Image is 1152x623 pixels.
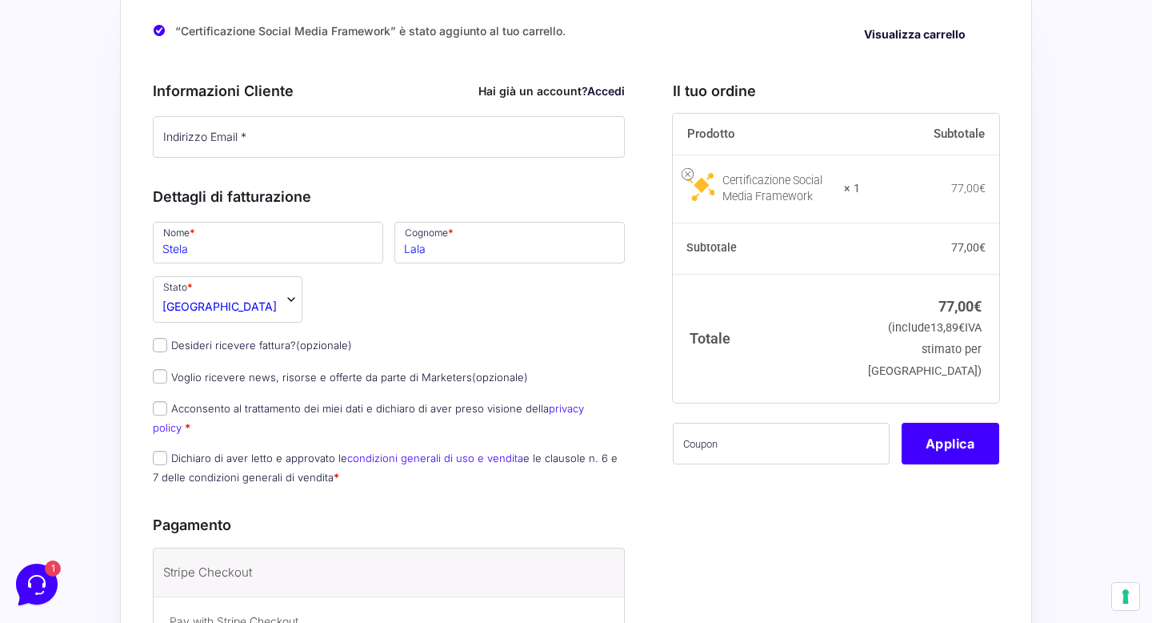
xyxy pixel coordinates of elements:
button: Home [13,476,111,512]
bdi: 77,00 [951,241,986,254]
span: (opzionale) [472,371,528,384]
span: Trova una risposta [26,202,125,215]
input: Nome * [153,222,383,263]
img: Certificazione Social Media Framework [686,173,714,201]
input: Acconsento al trattamento dei miei dati e dichiaro di aver preso visione dellaprivacy policy * [153,401,167,416]
input: Voglio ricevere news, risorse e offerte da parte di Marketers(opzionale) [153,369,167,384]
a: Apri Centro Assistenza [170,202,294,215]
th: Subtotale [860,114,999,155]
span: Inizia una conversazione [104,147,236,160]
h3: Dettagli di fatturazione [153,186,625,207]
h3: Il tuo ordine [673,80,999,102]
abbr: obbligatorio [334,471,339,484]
button: Aiuto [209,476,307,512]
button: Le tue preferenze relative al consenso per le tecnologie di tracciamento [1112,583,1139,610]
a: Visualizza carrello [853,22,977,47]
abbr: obbligatorio [185,421,190,434]
div: Hai già un account? [478,82,625,99]
input: Cerca un articolo... [36,236,262,252]
label: Stripe Checkout [163,561,569,585]
th: Prodotto [673,114,861,155]
bdi: 77,00 [938,298,982,315]
p: Messaggi [138,498,182,512]
label: Desideri ricevere fattura? [153,339,352,352]
h3: Pagamento [153,514,625,536]
button: Applica [902,423,999,464]
a: [PERSON_NAME]Ciao 🙂 Se hai qualche domanda siamo qui per aiutarti!26 gg fa1 [19,83,301,131]
div: Certificazione Social Media Framework [722,173,834,205]
label: Dichiaro di aver letto e approvato le e le clausole n. 6 e 7 delle condizioni generali di vendita [153,452,618,483]
p: 26 gg fa [258,90,294,104]
span: [PERSON_NAME] [67,90,249,106]
a: Accedi [587,84,625,98]
img: dark [26,91,58,123]
span: € [958,321,965,335]
button: Inizia una conversazione [26,138,294,170]
div: “Certificazione Social Media Framework” è stato aggiunto al tuo carrello. [153,11,999,52]
input: Coupon [673,423,890,464]
p: Ciao 🙂 Se hai qualche domanda siamo qui per aiutarti! [67,109,249,125]
span: 1 [160,474,171,485]
p: Aiuto [246,498,270,512]
span: Italia [162,298,277,315]
input: Dichiaro di aver letto e approvato lecondizioni generali di uso e venditae le clausole n. 6 e 7 d... [153,451,167,465]
span: Stato [153,276,302,323]
label: Acconsento al trattamento dei miei dati e dichiaro di aver preso visione della [153,402,584,433]
span: (opzionale) [296,339,352,352]
p: Home [48,498,75,512]
a: [DEMOGRAPHIC_DATA] tutto [142,64,294,77]
input: Cognome * [394,222,625,263]
span: € [974,298,982,315]
small: (include IVA stimato per [GEOGRAPHIC_DATA]) [868,321,982,378]
bdi: 77,00 [951,182,986,195]
label: Voglio ricevere news, risorse e offerte da parte di Marketers [153,371,528,384]
strong: × 1 [844,181,860,197]
input: Indirizzo Email * [153,116,625,158]
a: privacy policy [153,402,584,433]
h2: Ciao da Marketers 👋 [13,13,269,38]
span: € [979,182,986,195]
input: Desideri ricevere fattura?(opzionale) [153,338,167,352]
iframe: Customerly Messenger Launcher [13,561,61,609]
a: condizioni generali di uso e vendita [347,452,523,464]
span: € [979,241,986,254]
th: Totale [673,274,861,403]
span: 13,89 [930,321,965,335]
button: 1Messaggi [111,476,210,512]
th: Subtotale [673,223,861,274]
span: Le tue conversazioni [26,64,136,77]
span: 1 [278,109,294,125]
h3: Informazioni Cliente [153,80,625,102]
